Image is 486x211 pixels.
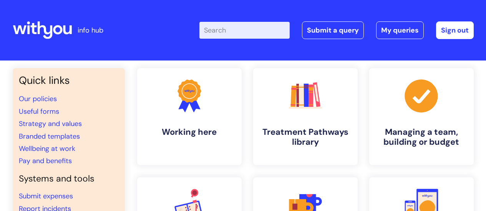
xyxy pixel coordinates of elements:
p: info hub [78,24,103,36]
a: Submit a query [302,21,364,39]
a: Managing a team, building or budget [369,68,474,165]
a: Working here [137,68,242,165]
a: My queries [376,21,424,39]
h4: Systems and tools [19,173,119,184]
a: Sign out [436,21,474,39]
a: Useful forms [19,107,59,116]
h4: Managing a team, building or budget [375,127,468,147]
h4: Treatment Pathways library [259,127,352,147]
a: Pay and benefits [19,156,72,165]
div: | - [199,21,474,39]
a: Strategy and values [19,119,82,128]
input: Search [199,22,290,39]
a: Our policies [19,94,57,103]
a: Branded templates [19,132,80,141]
a: Wellbeing at work [19,144,75,153]
a: Submit expenses [19,191,73,201]
h3: Quick links [19,74,119,87]
a: Treatment Pathways library [253,68,358,165]
h4: Working here [143,127,236,137]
